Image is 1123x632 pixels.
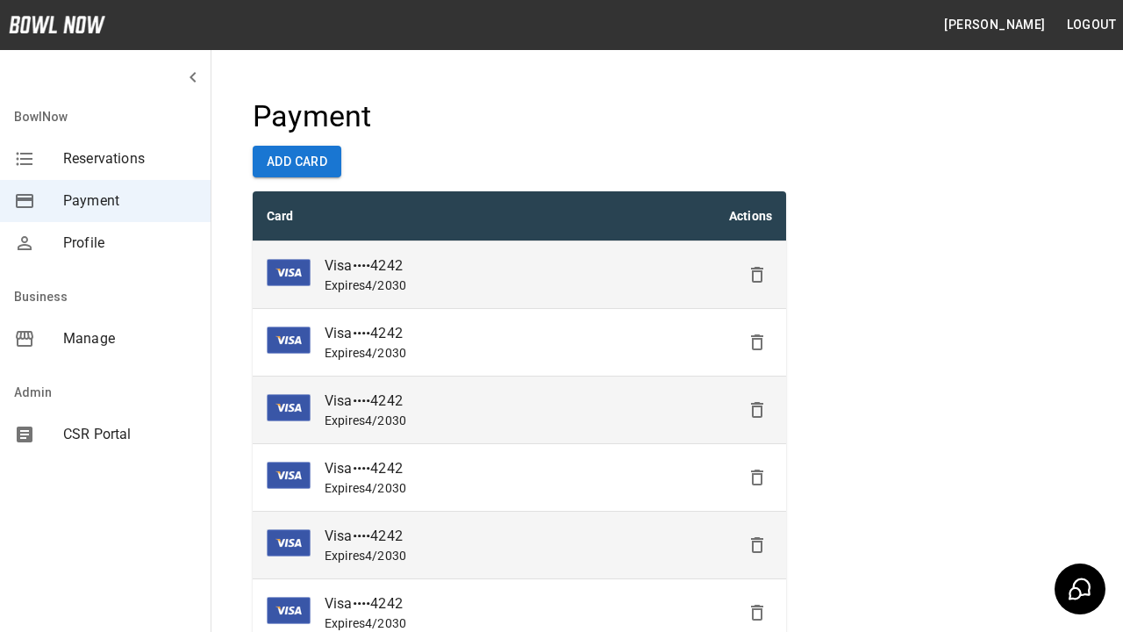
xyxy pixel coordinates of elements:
button: Logout [1060,9,1123,41]
button: Delete [742,598,772,628]
th: Actions [627,191,786,241]
img: card [267,394,311,421]
h4: Payment [253,98,786,135]
p: Expires 4 / 2030 [325,614,613,632]
p: Visa •••• 4242 [325,255,613,276]
img: card [267,597,311,624]
p: Visa •••• 4242 [325,458,613,479]
button: Delete [742,260,772,290]
p: Visa •••• 4242 [325,323,613,344]
p: Expires 4 / 2030 [325,479,613,497]
p: Expires 4 / 2030 [325,547,613,564]
img: card [267,529,311,557]
span: Payment [63,190,197,212]
img: card [267,327,311,354]
p: Visa •••• 4242 [325,391,613,412]
p: Visa •••• 4242 [325,593,613,614]
button: [PERSON_NAME] [937,9,1052,41]
p: Expires 4 / 2030 [325,344,613,362]
span: CSR Portal [63,424,197,445]
p: Expires 4 / 2030 [325,412,613,429]
button: Add Card [253,146,341,178]
button: Delete [742,463,772,492]
span: Profile [63,233,197,254]
button: Delete [742,395,772,425]
span: Manage [63,328,197,349]
img: card [267,462,311,489]
p: Visa •••• 4242 [325,526,613,547]
button: Delete [742,530,772,560]
p: Expires 4 / 2030 [325,276,613,294]
button: Delete [742,327,772,357]
th: Card [253,191,627,241]
span: Reservations [63,148,197,169]
img: logo [9,16,105,33]
img: card [267,259,311,286]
